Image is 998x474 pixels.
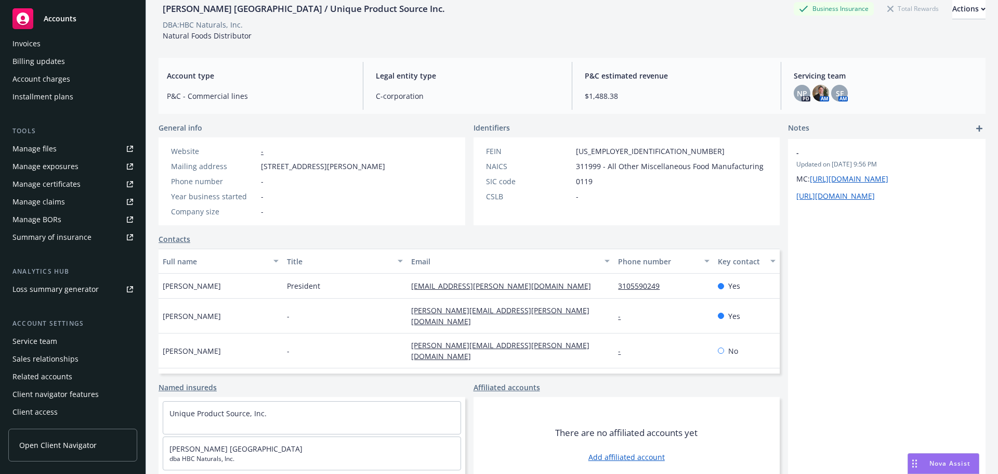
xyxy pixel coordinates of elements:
[788,122,809,135] span: Notes
[8,158,137,175] a: Manage exposures
[8,71,137,87] a: Account charges
[12,386,99,403] div: Client navigator features
[376,91,559,101] span: C-corporation
[812,85,829,101] img: photo
[588,452,665,463] a: Add affiliated account
[8,266,137,277] div: Analytics hub
[614,249,713,274] button: Phone number
[287,311,290,322] span: -
[618,256,698,267] div: Phone number
[163,19,243,30] div: DBA: HBC Naturals, Inc.
[411,305,589,326] a: [PERSON_NAME][EMAIL_ADDRESS][PERSON_NAME][DOMAIN_NAME]
[12,281,99,298] div: Loss summary generator
[12,194,65,210] div: Manage claims
[12,88,73,105] div: Installment plans
[585,70,768,81] span: P&C estimated revenue
[159,122,202,133] span: General info
[618,346,629,356] a: -
[12,158,78,175] div: Manage exposures
[474,122,510,133] span: Identifiers
[283,249,407,274] button: Title
[171,176,257,187] div: Phone number
[973,122,986,135] a: add
[12,333,57,350] div: Service team
[159,382,217,393] a: Named insureds
[287,280,320,291] span: President
[8,53,137,70] a: Billing updates
[555,427,698,439] span: There are no affiliated accounts yet
[169,408,267,418] a: Unique Product Source, Inc.
[163,31,252,41] span: Natural Foods Distributor
[836,88,844,99] span: SF
[171,161,257,172] div: Mailing address
[8,88,137,105] a: Installment plans
[169,454,454,464] span: dba HBC Naturals, Inc.
[908,454,921,473] div: Drag to move
[376,70,559,81] span: Legal entity type
[163,345,221,356] span: [PERSON_NAME]
[486,176,572,187] div: SIC code
[8,35,137,52] a: Invoices
[8,229,137,246] a: Summary of insurance
[728,280,740,291] span: Yes
[728,311,740,322] span: Yes
[8,368,137,385] a: Related accounts
[159,234,190,245] a: Contacts
[908,453,979,474] button: Nova Assist
[794,70,977,81] span: Servicing team
[576,146,725,157] span: [US_EMPLOYER_IDENTIFICATION_NUMBER]
[8,386,137,403] a: Client navigator features
[718,256,764,267] div: Key contact
[261,161,385,172] span: [STREET_ADDRESS][PERSON_NAME]
[618,281,668,291] a: 3105590249
[714,249,780,274] button: Key contact
[8,194,137,210] a: Manage claims
[171,206,257,217] div: Company size
[411,281,599,291] a: [EMAIL_ADDRESS][PERSON_NAME][DOMAIN_NAME]
[486,146,572,157] div: FEIN
[261,146,264,156] a: -
[576,161,764,172] span: 311999 - All Other Miscellaneous Food Manufacturing
[12,140,57,157] div: Manage files
[159,2,449,16] div: [PERSON_NAME] [GEOGRAPHIC_DATA] / Unique Product Source Inc.
[788,139,986,210] div: -Updated on [DATE] 9:56 PMMC:[URL][DOMAIN_NAME][URL][DOMAIN_NAME]
[287,345,290,356] span: -
[261,176,264,187] span: -
[8,140,137,157] a: Manage files
[12,35,41,52] div: Invoices
[12,404,58,420] div: Client access
[8,176,137,193] a: Manage certificates
[8,211,137,228] a: Manage BORs
[8,281,137,298] a: Loss summary generator
[411,256,598,267] div: Email
[796,173,977,184] p: MC:
[171,146,257,157] div: Website
[576,176,593,187] span: 0119
[12,53,65,70] div: Billing updates
[618,311,629,321] a: -
[8,4,137,33] a: Accounts
[12,351,78,367] div: Sales relationships
[794,2,874,15] div: Business Insurance
[576,191,579,202] span: -
[486,191,572,202] div: CSLB
[171,191,257,202] div: Year business started
[585,91,768,101] span: $1,488.38
[169,444,303,454] a: [PERSON_NAME] [GEOGRAPHIC_DATA]
[159,249,283,274] button: Full name
[44,15,76,23] span: Accounts
[929,459,970,468] span: Nova Assist
[796,160,977,169] span: Updated on [DATE] 9:56 PM
[167,70,350,81] span: Account type
[728,345,738,356] span: No
[163,256,267,267] div: Full name
[12,71,70,87] div: Account charges
[407,249,614,274] button: Email
[19,440,97,451] span: Open Client Navigator
[167,91,350,101] span: P&C - Commercial lines
[261,191,264,202] span: -
[12,229,91,246] div: Summary of insurance
[8,126,137,136] div: Tools
[797,88,807,99] span: NP
[882,2,944,15] div: Total Rewards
